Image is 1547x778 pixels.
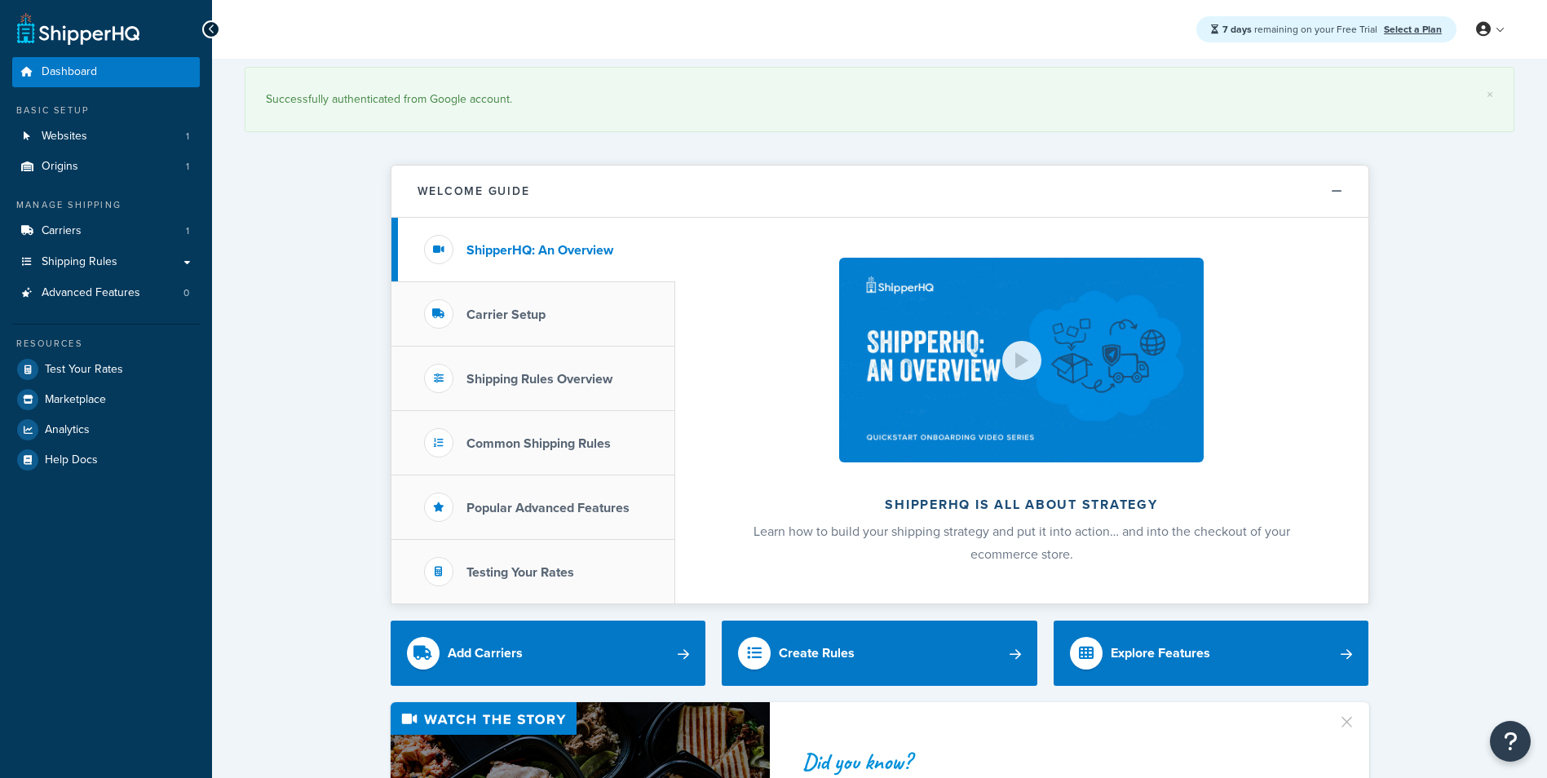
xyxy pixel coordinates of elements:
[802,750,1318,773] div: Did you know?
[45,453,98,467] span: Help Docs
[12,247,200,277] a: Shipping Rules
[1111,642,1210,665] div: Explore Features
[1222,22,1380,37] span: remaining on your Free Trial
[42,160,78,174] span: Origins
[266,88,1493,111] div: Successfully authenticated from Google account.
[12,385,200,414] a: Marketplace
[1054,621,1369,686] a: Explore Features
[1384,22,1442,37] a: Select a Plan
[779,642,855,665] div: Create Rules
[12,104,200,117] div: Basic Setup
[186,224,189,238] span: 1
[1487,88,1493,101] a: ×
[12,337,200,351] div: Resources
[12,198,200,212] div: Manage Shipping
[12,278,200,308] a: Advanced Features0
[45,363,123,377] span: Test Your Rates
[186,160,189,174] span: 1
[466,565,574,580] h3: Testing Your Rates
[12,152,200,182] li: Origins
[12,355,200,384] a: Test Your Rates
[1490,721,1531,762] button: Open Resource Center
[42,286,140,300] span: Advanced Features
[42,65,97,79] span: Dashboard
[12,122,200,152] a: Websites1
[418,185,530,197] h2: Welcome Guide
[466,501,630,515] h3: Popular Advanced Features
[391,621,706,686] a: Add Carriers
[391,166,1368,218] button: Welcome Guide
[466,243,613,258] h3: ShipperHQ: An Overview
[754,522,1290,564] span: Learn how to build your shipping strategy and put it into action… and into the checkout of your e...
[183,286,189,300] span: 0
[448,642,523,665] div: Add Carriers
[45,393,106,407] span: Marketplace
[12,152,200,182] a: Origins1
[718,497,1325,512] h2: ShipperHQ is all about strategy
[466,372,612,387] h3: Shipping Rules Overview
[186,130,189,144] span: 1
[722,621,1037,686] a: Create Rules
[12,415,200,444] a: Analytics
[12,445,200,475] a: Help Docs
[12,278,200,308] li: Advanced Features
[12,216,200,246] li: Carriers
[466,307,546,322] h3: Carrier Setup
[839,258,1203,462] img: ShipperHQ is all about strategy
[466,436,611,451] h3: Common Shipping Rules
[45,423,90,437] span: Analytics
[42,130,87,144] span: Websites
[1222,22,1252,37] strong: 7 days
[12,122,200,152] li: Websites
[12,57,200,87] a: Dashboard
[12,216,200,246] a: Carriers1
[42,255,117,269] span: Shipping Rules
[42,224,82,238] span: Carriers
